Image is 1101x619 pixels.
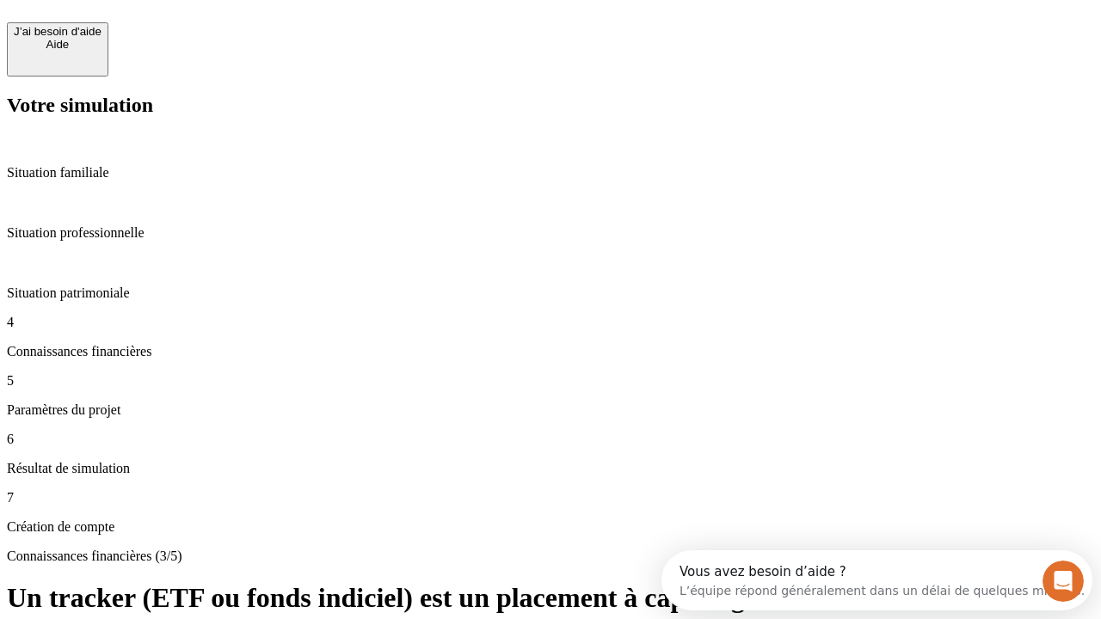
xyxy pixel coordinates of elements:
[7,490,1094,506] p: 7
[7,94,1094,117] h2: Votre simulation
[7,22,108,77] button: J’ai besoin d'aideAide
[1043,561,1084,602] iframe: Intercom live chat
[7,461,1094,476] p: Résultat de simulation
[7,344,1094,359] p: Connaissances financières
[18,28,423,46] div: L’équipe répond généralement dans un délai de quelques minutes.
[661,550,1092,610] iframe: Intercom live chat discovery launcher
[7,225,1094,241] p: Situation professionnelle
[7,373,1094,389] p: 5
[7,582,1094,614] h1: Un tracker (ETF ou fonds indiciel) est un placement à capital garanti ?
[14,38,101,51] div: Aide
[7,432,1094,447] p: 6
[7,165,1094,181] p: Situation familiale
[18,15,423,28] div: Vous avez besoin d’aide ?
[7,519,1094,535] p: Création de compte
[7,549,1094,564] p: Connaissances financières (3/5)
[14,25,101,38] div: J’ai besoin d'aide
[7,402,1094,418] p: Paramètres du projet
[7,315,1094,330] p: 4
[7,7,474,54] div: Ouvrir le Messenger Intercom
[7,285,1094,301] p: Situation patrimoniale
